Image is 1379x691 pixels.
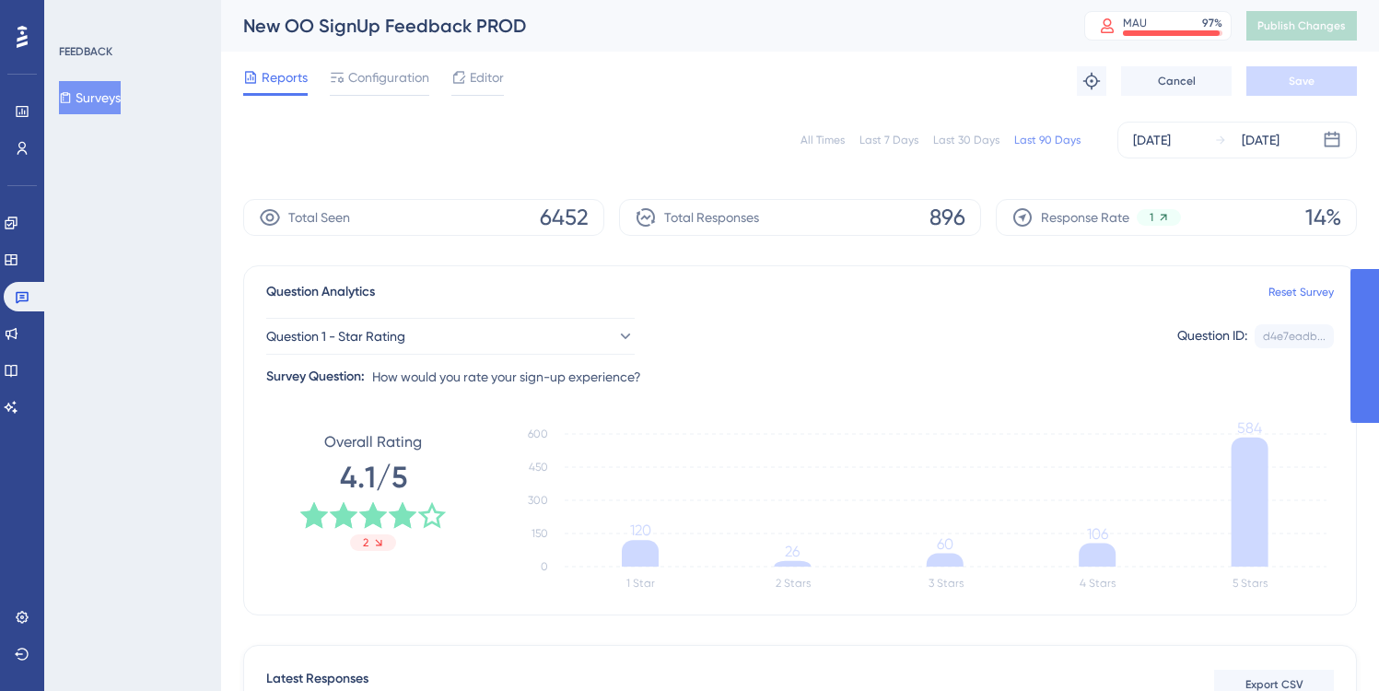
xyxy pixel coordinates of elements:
div: Last 7 Days [859,133,918,147]
div: [DATE] [1133,129,1171,151]
tspan: 60 [937,535,953,553]
div: Last 90 Days [1014,133,1081,147]
div: FEEDBACK [59,44,112,59]
text: 1 Star [626,577,655,590]
span: Question Analytics [266,281,375,303]
div: New OO SignUp Feedback PROD [243,13,1038,39]
span: Reports [262,66,308,88]
text: 2 Stars [776,577,811,590]
div: Question ID: [1177,324,1247,348]
span: Response Rate [1041,206,1129,228]
tspan: 300 [528,494,548,507]
div: 97 % [1202,16,1222,30]
span: Cancel [1158,74,1196,88]
tspan: 26 [785,543,800,560]
span: 14% [1305,203,1341,232]
tspan: 120 [630,521,651,539]
div: d4e7eadb... [1263,329,1326,344]
span: 6452 [540,203,589,232]
text: 4 Stars [1080,577,1116,590]
div: Survey Question: [266,366,365,388]
div: Last 30 Days [933,133,999,147]
span: 896 [929,203,965,232]
tspan: 150 [532,527,548,540]
span: Save [1289,74,1315,88]
button: Publish Changes [1246,11,1357,41]
tspan: 106 [1087,525,1108,543]
span: Question 1 - Star Rating [266,325,405,347]
tspan: 0 [541,560,548,573]
tspan: 450 [529,461,548,474]
span: Total Seen [288,206,350,228]
button: Surveys [59,81,121,114]
a: Reset Survey [1268,285,1334,299]
span: Editor [470,66,504,88]
text: 5 Stars [1233,577,1268,590]
span: Overall Rating [324,431,422,453]
button: Cancel [1121,66,1232,96]
button: Question 1 - Star Rating [266,318,635,355]
iframe: UserGuiding AI Assistant Launcher [1302,618,1357,673]
span: 1 [1150,210,1153,225]
span: 4.1/5 [340,457,407,498]
span: Total Responses [664,206,759,228]
span: Publish Changes [1257,18,1346,33]
div: MAU [1123,16,1147,30]
div: [DATE] [1242,129,1280,151]
button: Save [1246,66,1357,96]
text: 3 Stars [929,577,964,590]
span: Configuration [348,66,429,88]
div: All Times [801,133,845,147]
tspan: 584 [1237,419,1262,437]
span: 2 [363,535,368,550]
span: How would you rate your sign-up experience? [372,366,641,388]
tspan: 600 [528,427,548,440]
